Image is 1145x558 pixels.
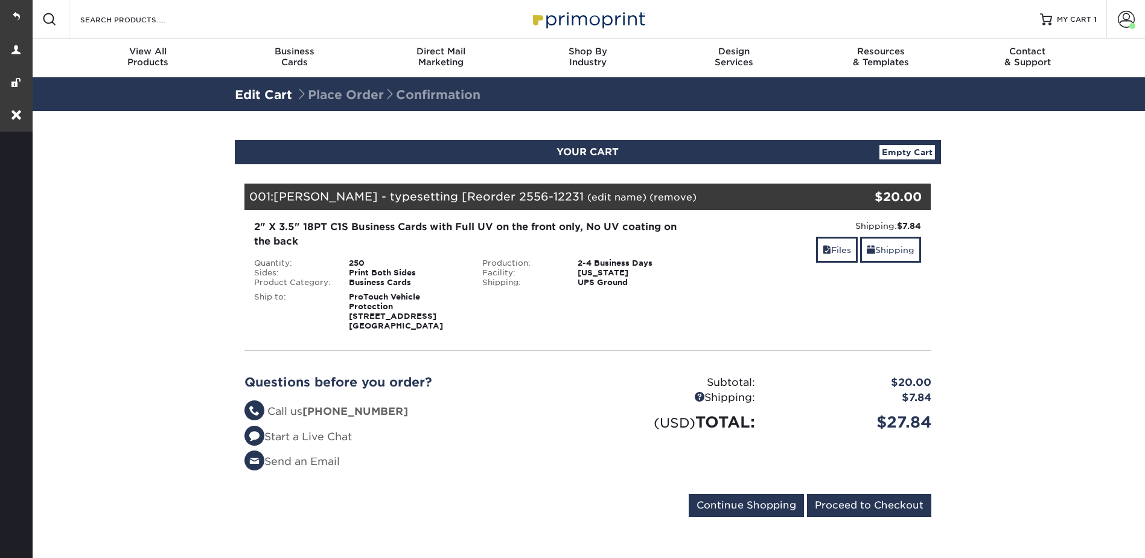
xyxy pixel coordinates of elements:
span: shipping [867,245,875,255]
span: files [823,245,831,255]
a: Direct MailMarketing [368,39,514,77]
div: Products [75,46,222,68]
div: Business Cards [340,278,473,287]
div: Shipping: [711,220,922,232]
a: Contact& Support [954,39,1101,77]
span: YOUR CART [557,146,619,158]
div: 001: [244,184,817,210]
input: SEARCH PRODUCTS..... [79,12,197,27]
a: Shipping [860,237,921,263]
span: 1 [1094,15,1097,24]
span: Direct Mail [368,46,514,57]
small: (USD) [654,415,695,431]
input: Continue Shopping [689,494,804,517]
a: BusinessCards [221,39,368,77]
div: Product Category: [245,278,340,287]
div: Facility: [473,268,569,278]
a: Resources& Templates [808,39,954,77]
a: Edit Cart [235,88,292,102]
h2: Questions before you order? [244,375,579,390]
span: View All [75,46,222,57]
a: DesignServices [661,39,808,77]
a: Send an Email [244,455,340,467]
a: View AllProducts [75,39,222,77]
span: Business [221,46,368,57]
strong: ProTouch Vehicle Protection [STREET_ADDRESS] [GEOGRAPHIC_DATA] [349,292,443,330]
div: 2-4 Business Days [569,258,702,268]
div: $27.84 [764,411,940,434]
div: Sides: [245,268,340,278]
div: $7.84 [764,390,940,406]
div: [US_STATE] [569,268,702,278]
div: Industry [514,46,661,68]
div: 2" X 3.5" 18PT C1S Business Cards with Full UV on the front only, No UV coating on the back [254,220,693,249]
div: & Templates [808,46,954,68]
div: UPS Ground [569,278,702,287]
a: Empty Cart [879,145,935,159]
strong: $7.84 [897,221,921,231]
div: 250 [340,258,473,268]
div: Subtotal: [588,375,764,391]
div: Shipping: [588,390,764,406]
span: [PERSON_NAME] - typesetting [Reorder 2556-12231 [273,190,584,203]
span: MY CART [1057,14,1091,25]
div: Production: [473,258,569,268]
div: $20.00 [817,188,922,206]
span: Shop By [514,46,661,57]
strong: [PHONE_NUMBER] [302,405,408,417]
span: Contact [954,46,1101,57]
div: TOTAL: [588,411,764,434]
span: Resources [808,46,954,57]
a: (remove) [649,191,697,203]
span: Place Order Confirmation [296,88,480,102]
a: Shop ByIndustry [514,39,661,77]
div: & Support [954,46,1101,68]
span: Design [661,46,808,57]
a: (edit name) [587,191,646,203]
input: Proceed to Checkout [807,494,931,517]
li: Call us [244,404,579,420]
div: Print Both Sides [340,268,473,278]
div: Quantity: [245,258,340,268]
a: Start a Live Chat [244,431,352,443]
img: Primoprint [528,6,648,32]
div: Cards [221,46,368,68]
div: Services [661,46,808,68]
a: Files [816,237,858,263]
div: $20.00 [764,375,940,391]
div: Shipping: [473,278,569,287]
div: Ship to: [245,292,340,331]
div: Marketing [368,46,514,68]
